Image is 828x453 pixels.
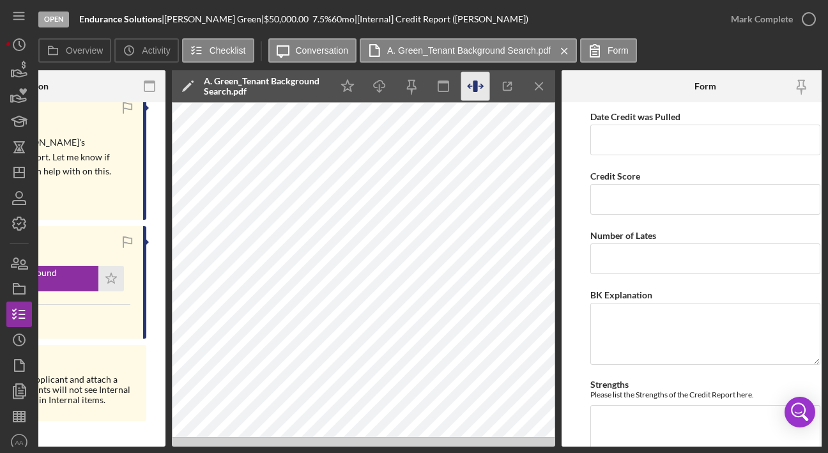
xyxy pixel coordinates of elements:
[590,289,652,300] label: BK Explanation
[785,397,815,427] div: Open Intercom Messenger
[312,14,332,24] div: 7.5 %
[731,6,793,32] div: Mark Complete
[590,111,680,122] label: Date Credit was Pulled
[387,45,551,56] label: A. Green_Tenant Background Search.pdf
[114,38,178,63] button: Activity
[66,45,103,56] label: Overview
[264,14,312,24] div: $50,000.00
[355,14,528,24] div: | [Internal] Credit Report ([PERSON_NAME])
[38,38,111,63] button: Overview
[182,38,254,63] button: Checklist
[360,38,577,63] button: A. Green_Tenant Background Search.pdf
[79,13,162,24] b: Endurance Solutions
[580,38,637,63] button: Form
[296,45,349,56] label: Conversation
[590,230,656,241] label: Number of Lates
[268,38,357,63] button: Conversation
[590,171,640,181] label: Credit Score
[38,12,69,27] div: Open
[608,45,629,56] label: Form
[332,14,355,24] div: 60 mo
[590,379,629,390] label: Strengths
[210,45,246,56] label: Checklist
[142,45,170,56] label: Activity
[79,14,164,24] div: |
[718,6,822,32] button: Mark Complete
[694,81,716,91] div: Form
[164,14,264,24] div: [PERSON_NAME] Green |
[590,390,820,399] div: Please list the Strengths of the Credit Report here.
[15,439,24,446] text: AA
[204,76,325,96] div: A. Green_Tenant Background Search.pdf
